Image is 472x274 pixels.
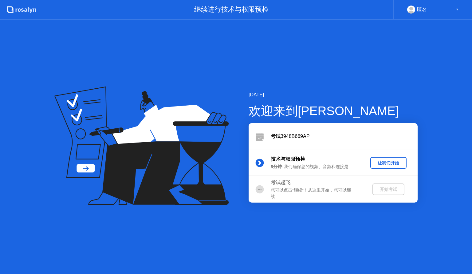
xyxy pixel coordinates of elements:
b: 技术与权限预检 [271,156,305,162]
b: 5分钟 [271,164,282,169]
div: [DATE] [249,91,418,99]
div: 您可以点击”继续”！从这里开始，您可以继续 [271,187,359,200]
div: 匿名 [417,6,427,14]
div: : 我们确保您的视频、音频和连接是 [271,164,359,170]
div: 开始考试 [375,187,402,192]
div: 欢迎来到[PERSON_NAME] [249,102,418,120]
div: 让我们开始 [373,160,404,166]
button: 让我们开始 [370,157,407,169]
div: ▼ [456,6,459,14]
div: 3948B669AP [271,133,418,140]
b: 考试起飞 [271,180,290,185]
b: 考试 [271,134,281,139]
button: 开始考试 [372,183,404,195]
